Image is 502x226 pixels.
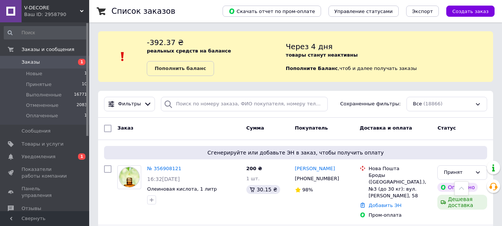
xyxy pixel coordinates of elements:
span: 10 [82,81,87,88]
a: Создать заказ [439,8,495,14]
span: Создать заказ [452,9,489,14]
span: Управление статусами [334,9,393,14]
span: Скачать отчет по пром-оплате [229,8,315,15]
span: Отмененные [26,102,58,109]
div: Дешевая доставка [437,195,487,210]
span: 1 [84,112,87,119]
img: :exclamation: [117,51,128,62]
span: 98% [302,187,313,192]
span: 16771 [74,92,87,98]
span: Фильтры [118,101,141,108]
span: Все [413,101,422,108]
span: Оплаченные [26,112,58,119]
a: № 356908121 [147,166,181,171]
span: Выполненные [26,92,62,98]
button: Скачать отчет по пром-оплате [223,6,321,17]
a: Фото товару [117,165,141,189]
button: Создать заказ [446,6,495,17]
span: Сохраненные фильтры: [340,101,401,108]
span: Доставка и оплата [360,125,412,131]
span: Заказ [117,125,133,131]
span: Сумма [246,125,264,131]
span: 1 [78,153,85,160]
a: Добавить ЭН [369,203,401,208]
div: Броды ([GEOGRAPHIC_DATA].), №3 (до 30 кг): вул. [PERSON_NAME], 58 [369,172,431,199]
span: (18866) [423,101,443,106]
span: Показатели работы компании [22,166,69,179]
span: Статус [437,125,456,131]
div: Ваш ID: 2958790 [24,11,89,18]
b: Пополнить баланс [155,66,206,71]
img: Фото товару [118,166,141,189]
span: Заказы [22,59,40,66]
h1: Список заказов [111,7,175,16]
span: Экспорт [412,9,433,14]
span: Отзывы [22,205,41,212]
span: 16:32[DATE] [147,176,180,182]
button: Управление статусами [328,6,399,17]
span: Уведомления [22,153,55,160]
span: Сгенерируйте или добавьте ЭН в заказ, чтобы получить оплату [107,149,484,156]
a: Пополнить баланс [147,61,214,76]
input: Поиск [4,26,88,39]
div: 30.15 ₴ [246,185,280,194]
span: 1 [78,59,85,65]
b: Пополните Баланс [286,66,338,71]
span: Сообщения [22,128,51,134]
div: , чтоб и далее получать заказы [286,37,493,76]
span: Товары и услуги [22,141,64,147]
b: товары станут неактивны [286,52,358,58]
div: Пром-оплата [369,212,431,219]
a: Олеиновая кислота, 1 литр [147,186,217,192]
input: Поиск по номеру заказа, ФИО покупателя, номеру телефона, Email, номеру накладной [161,97,328,111]
b: реальных средств на балансе [147,48,231,54]
div: [PHONE_NUMBER] [294,174,341,184]
span: V-DECORE [24,4,80,11]
span: Заказы и сообщения [22,46,74,53]
span: Принятые [26,81,52,88]
span: 1 шт. [246,176,260,181]
button: Экспорт [406,6,439,17]
span: Покупатель [295,125,328,131]
span: 200 ₴ [246,166,262,171]
div: Оплачено [437,183,477,192]
span: Панель управления [22,185,69,199]
span: 1 [84,70,87,77]
span: Через 4 дня [286,42,333,51]
div: Принят [444,169,472,176]
span: -392.37 ₴ [147,38,184,47]
div: Нова Пошта [369,165,431,172]
span: 2083 [77,102,87,109]
span: Новые [26,70,42,77]
a: [PERSON_NAME] [295,165,335,172]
